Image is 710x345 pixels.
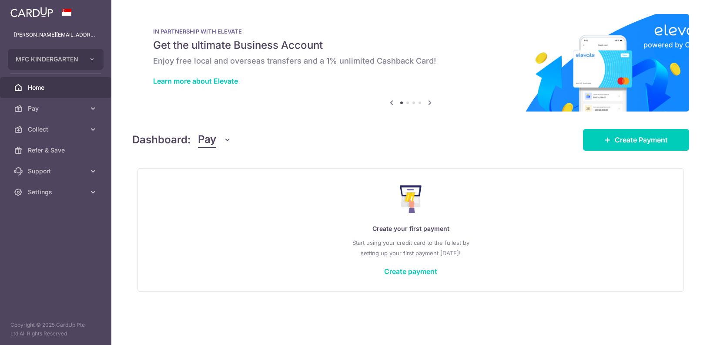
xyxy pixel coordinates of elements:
[28,188,85,196] span: Settings
[28,83,85,92] span: Home
[153,38,668,52] h5: Get the ultimate Business Account
[198,132,216,148] span: Pay
[400,185,422,213] img: Make Payment
[155,237,666,258] p: Start using your credit card to the fullest by setting up your first payment [DATE]!
[28,146,85,155] span: Refer & Save
[153,77,238,85] a: Learn more about Elevate
[28,125,85,134] span: Collect
[28,104,85,113] span: Pay
[384,267,437,276] a: Create payment
[28,167,85,176] span: Support
[16,55,80,64] span: MFC KINDERGARTEN
[14,30,97,39] p: [PERSON_NAME][EMAIL_ADDRESS][DOMAIN_NAME]
[155,223,666,234] p: Create your first payment
[583,129,689,151] a: Create Payment
[8,49,104,70] button: MFC KINDERGARTEN
[153,28,668,35] p: IN PARTNERSHIP WITH ELEVATE
[198,132,231,148] button: Pay
[615,135,668,145] span: Create Payment
[132,132,191,148] h4: Dashboard:
[10,7,53,17] img: CardUp
[132,14,689,112] img: Renovation banner
[153,56,668,66] h6: Enjoy free local and overseas transfers and a 1% unlimited Cashback Card!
